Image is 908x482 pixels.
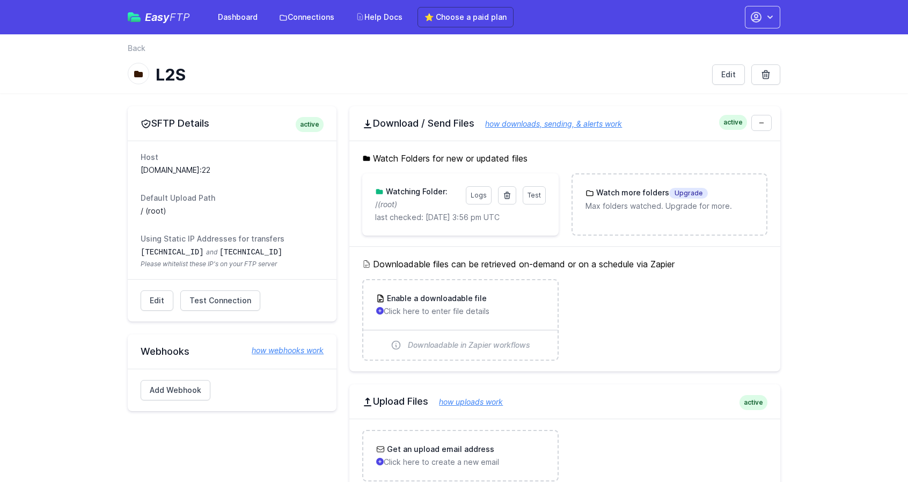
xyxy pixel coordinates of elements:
[376,306,544,317] p: Click here to enter file details
[378,200,397,209] i: (root)
[296,117,324,132] span: active
[141,290,173,311] a: Edit
[362,395,767,408] h2: Upload Files
[385,293,487,304] h3: Enable a downloadable file
[573,174,766,224] a: Watch more foldersUpgrade Max folders watched. Upgrade for more.
[349,8,409,27] a: Help Docs
[219,248,283,257] code: [TECHNICAL_ID]
[145,12,190,23] span: Easy
[141,193,324,203] dt: Default Upload Path
[189,295,251,306] span: Test Connection
[384,186,448,197] h3: Watching Folder:
[362,258,767,271] h5: Downloadable files can be retrieved on-demand or on a schedule via Zapier
[385,444,494,455] h3: Get an upload email address
[141,206,324,216] dd: / (root)
[156,65,704,84] h1: L2S
[719,115,747,130] span: active
[180,290,260,311] a: Test Connection
[739,395,767,410] span: active
[362,152,767,165] h5: Watch Folders for new or updated files
[141,380,210,400] a: Add Webhook
[375,212,545,223] p: last checked: [DATE] 3:56 pm UTC
[241,345,324,356] a: how webhooks work
[376,457,544,468] p: Click here to create a new email
[141,152,324,163] dt: Host
[128,12,141,22] img: easyftp_logo.png
[418,7,514,27] a: ⭐ Choose a paid plan
[141,233,324,244] dt: Using Static IP Addresses for transfers
[594,187,708,199] h3: Watch more folders
[363,280,557,360] a: Enable a downloadable file Click here to enter file details Downloadable in Zapier workflows
[466,186,492,205] a: Logs
[141,260,324,268] span: Please whitelist these IP's on your FTP server
[128,12,190,23] a: EasyFTP
[474,119,622,128] a: how downloads, sending, & alerts work
[669,188,708,199] span: Upgrade
[128,43,145,54] a: Back
[585,201,753,211] p: Max folders watched. Upgrade for more.
[363,431,557,480] a: Get an upload email address Click here to create a new email
[273,8,341,27] a: Connections
[170,11,190,24] span: FTP
[206,248,217,256] span: and
[128,43,780,60] nav: Breadcrumb
[523,186,546,205] a: Test
[362,117,767,130] h2: Download / Send Files
[712,64,745,85] a: Edit
[141,165,324,176] dd: [DOMAIN_NAME]:22
[428,397,503,406] a: how uploads work
[141,117,324,130] h2: SFTP Details
[141,248,204,257] code: [TECHNICAL_ID]
[408,340,530,350] span: Downloadable in Zapier workflows
[528,191,541,199] span: Test
[375,199,459,210] p: /
[211,8,264,27] a: Dashboard
[141,345,324,358] h2: Webhooks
